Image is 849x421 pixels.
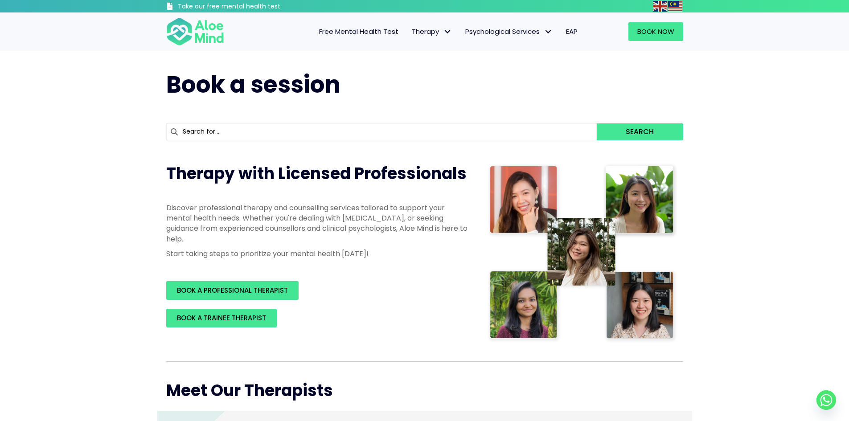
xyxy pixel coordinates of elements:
p: Discover professional therapy and counselling services tailored to support your mental health nee... [166,203,469,244]
img: Aloe mind Logo [166,17,224,46]
span: EAP [566,27,578,36]
a: Free Mental Health Test [312,22,405,41]
nav: Menu [236,22,584,41]
span: Psychological Services [465,27,553,36]
span: Book Now [637,27,674,36]
span: Psychological Services: submenu [542,25,555,38]
span: Therapy: submenu [441,25,454,38]
a: EAP [559,22,584,41]
img: Therapist collage [487,163,678,343]
a: Malay [668,1,683,11]
a: Take our free mental health test [166,2,328,12]
a: Book Now [628,22,683,41]
a: Psychological ServicesPsychological Services: submenu [459,22,559,41]
input: Search for... [166,123,597,140]
span: BOOK A TRAINEE THERAPIST [177,313,266,323]
a: Whatsapp [816,390,836,410]
button: Search [597,123,683,140]
a: BOOK A PROFESSIONAL THERAPIST [166,281,299,300]
span: Therapy [412,27,452,36]
span: Therapy with Licensed Professionals [166,162,467,185]
a: TherapyTherapy: submenu [405,22,459,41]
h3: Take our free mental health test [178,2,328,11]
p: Start taking steps to prioritize your mental health [DATE]! [166,249,469,259]
span: Meet Our Therapists [166,379,333,402]
img: en [653,1,667,12]
span: Book a session [166,68,340,101]
span: BOOK A PROFESSIONAL THERAPIST [177,286,288,295]
a: BOOK A TRAINEE THERAPIST [166,309,277,327]
a: English [653,1,668,11]
img: ms [668,1,682,12]
span: Free Mental Health Test [319,27,398,36]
